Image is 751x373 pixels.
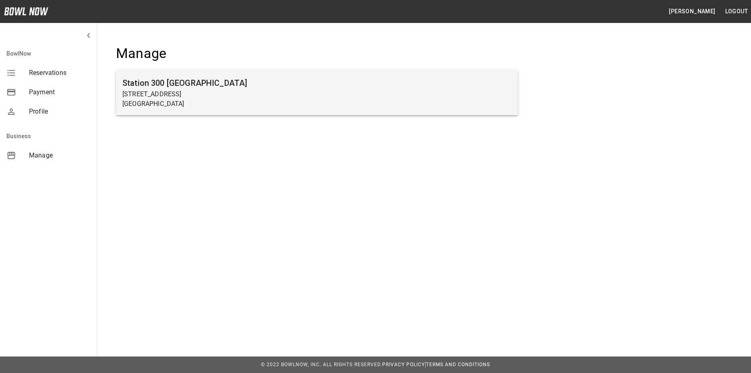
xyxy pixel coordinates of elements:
[116,45,518,62] h4: Manage
[29,68,90,78] span: Reservations
[29,107,90,116] span: Profile
[122,77,511,89] h6: Station 300 [GEOGRAPHIC_DATA]
[122,99,511,109] p: [GEOGRAPHIC_DATA]
[29,151,90,160] span: Manage
[426,362,490,367] a: Terms and Conditions
[29,87,90,97] span: Payment
[122,89,511,99] p: [STREET_ADDRESS]
[382,362,425,367] a: Privacy Policy
[4,7,48,15] img: logo
[722,4,751,19] button: Logout
[261,362,382,367] span: © 2022 BowlNow, Inc. All Rights Reserved.
[666,4,718,19] button: [PERSON_NAME]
